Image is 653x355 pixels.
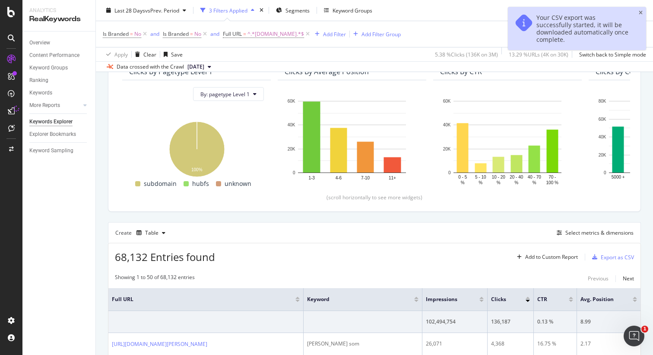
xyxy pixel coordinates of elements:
[285,97,419,187] svg: A chart.
[144,179,177,189] span: subdomain
[115,250,215,264] span: 68,132 Entries found
[458,175,467,179] text: 0 - 5
[293,170,295,175] text: 0
[601,254,634,261] div: Export as CSV
[29,101,60,110] div: More Reports
[29,146,73,155] div: Keyword Sampling
[548,175,556,179] text: 70 -
[533,180,536,185] text: %
[130,30,133,38] span: =
[192,179,209,189] span: hubfs
[426,340,484,348] div: 26,071
[225,179,251,189] span: unknown
[311,29,346,39] button: Add Filter
[103,47,128,61] button: Apply
[307,295,401,303] span: Keyword
[29,63,89,72] a: Keyword Groups
[29,14,89,24] div: RealKeywords
[103,30,129,38] span: Is Branded
[307,340,418,348] div: [PERSON_NAME] som
[588,275,609,282] div: Previous
[461,180,465,185] text: %
[197,3,258,17] button: 3 Filters Applied
[200,91,250,98] span: By: pagetype Level 1
[612,175,625,179] text: 5000 +
[184,62,215,72] button: [DATE]
[336,176,342,180] text: 4-6
[210,30,219,38] button: and
[193,87,264,101] button: By: pagetype Level 1
[443,99,451,104] text: 60K
[333,6,372,14] div: Keyword Groups
[389,176,396,180] text: 11+
[350,29,401,39] button: Add Filter Group
[435,50,498,58] div: 5.38 % Clicks ( 136K on 3M )
[641,326,648,333] span: 1
[112,340,207,349] a: [URL][DOMAIN_NAME][PERSON_NAME]
[133,226,169,240] button: Table
[639,10,643,16] div: close toast
[114,6,145,14] span: Last 28 Days
[29,117,89,126] a: Keywords Explorer
[604,170,606,175] text: 0
[448,170,451,175] text: 0
[288,123,295,128] text: 40K
[243,30,246,38] span: =
[491,318,530,326] div: 136,187
[190,30,193,38] span: =
[361,176,370,180] text: 7-10
[143,50,156,58] div: Clear
[163,30,189,38] span: Is Branded
[536,14,631,43] div: Your CSV export was successfully started, it will be downloaded automatically once complete.
[623,275,634,282] div: Next
[29,51,79,60] div: Content Performance
[288,147,295,151] text: 20K
[160,47,183,61] button: Save
[510,175,523,179] text: 20 - 40
[624,3,646,17] button: Save
[115,273,195,284] div: Showing 1 to 50 of 68,132 entries
[553,228,634,238] button: Select metrics & dimensions
[589,250,634,264] button: Export as CSV
[599,153,606,157] text: 20K
[29,88,52,97] div: Keywords
[491,340,530,348] div: 4,368
[580,340,637,348] div: 2.17
[29,76,89,85] a: Ranking
[114,50,128,58] div: Apply
[599,135,606,139] text: 40K
[258,6,265,15] div: times
[443,147,451,151] text: 20K
[209,6,247,14] div: 3 Filters Applied
[223,30,242,38] span: Full URL
[623,273,634,284] button: Next
[426,318,484,326] div: 102,494,754
[479,180,482,185] text: %
[308,176,315,180] text: 1-3
[194,28,201,40] span: No
[132,47,156,61] button: Clear
[630,175,642,179] text: 1000 -
[29,130,76,139] div: Explorer Bookmarks
[29,146,89,155] a: Keyword Sampling
[112,295,282,303] span: Full URL
[546,180,558,185] text: 100 %
[191,167,203,172] text: 100%
[129,117,264,179] div: A chart.
[29,76,48,85] div: Ranking
[29,63,68,72] div: Keyword Groups
[145,6,179,14] span: vs Prev. Period
[440,97,575,187] svg: A chart.
[565,229,634,236] div: Select metrics & dimensions
[187,63,204,71] span: 2025 Sep. 23rd
[443,123,451,128] text: 40K
[150,30,159,38] button: and
[580,318,637,326] div: 8.99
[29,117,73,126] div: Keywords Explorer
[599,117,606,122] text: 60K
[103,3,190,17] button: Last 28 DaysvsPrev. Period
